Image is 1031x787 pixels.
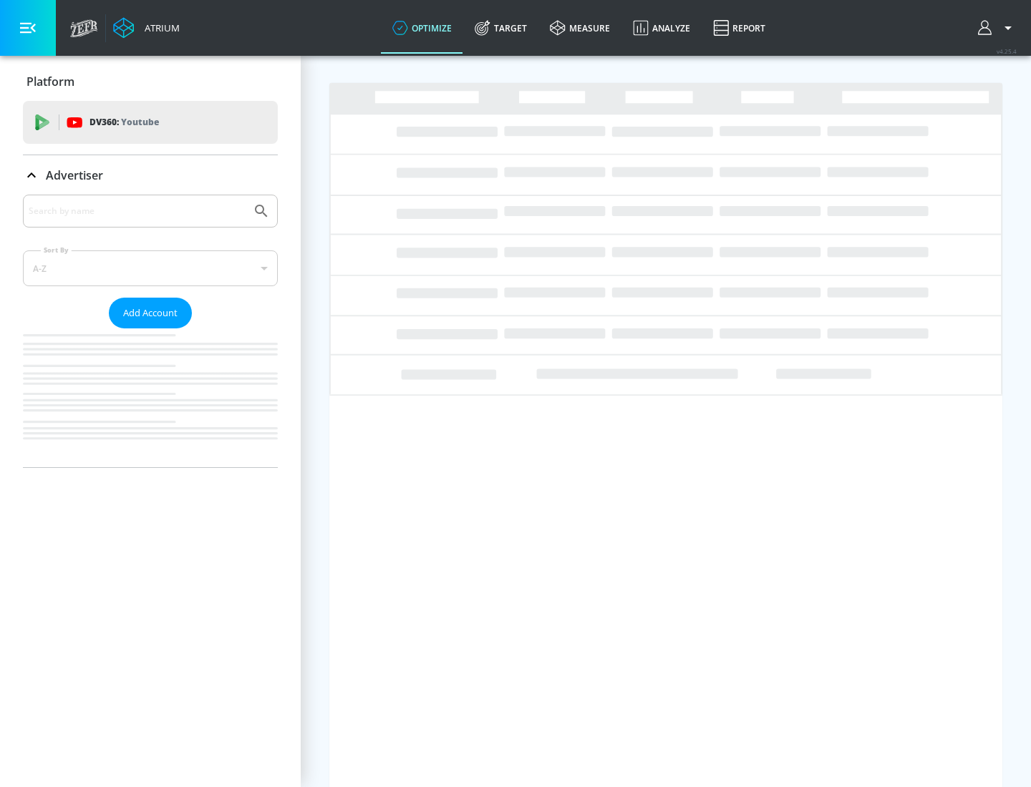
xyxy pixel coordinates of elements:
div: A-Z [23,250,278,286]
div: Platform [23,62,278,102]
a: Atrium [113,17,180,39]
input: Search by name [29,202,246,220]
span: v 4.25.4 [997,47,1017,55]
a: optimize [381,2,463,54]
label: Sort By [41,245,72,255]
a: Analyze [621,2,702,54]
a: Report [702,2,777,54]
a: measure [538,2,621,54]
nav: list of Advertiser [23,328,278,467]
p: Youtube [121,114,159,129]
div: DV360: Youtube [23,101,278,144]
a: Target [463,2,538,54]
div: Advertiser [23,195,278,467]
p: Advertiser [46,167,103,183]
span: Add Account [123,305,178,321]
div: Atrium [139,21,180,34]
div: Advertiser [23,155,278,195]
button: Add Account [109,298,192,328]
p: DV360: [89,114,159,130]
p: Platform [26,74,74,89]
